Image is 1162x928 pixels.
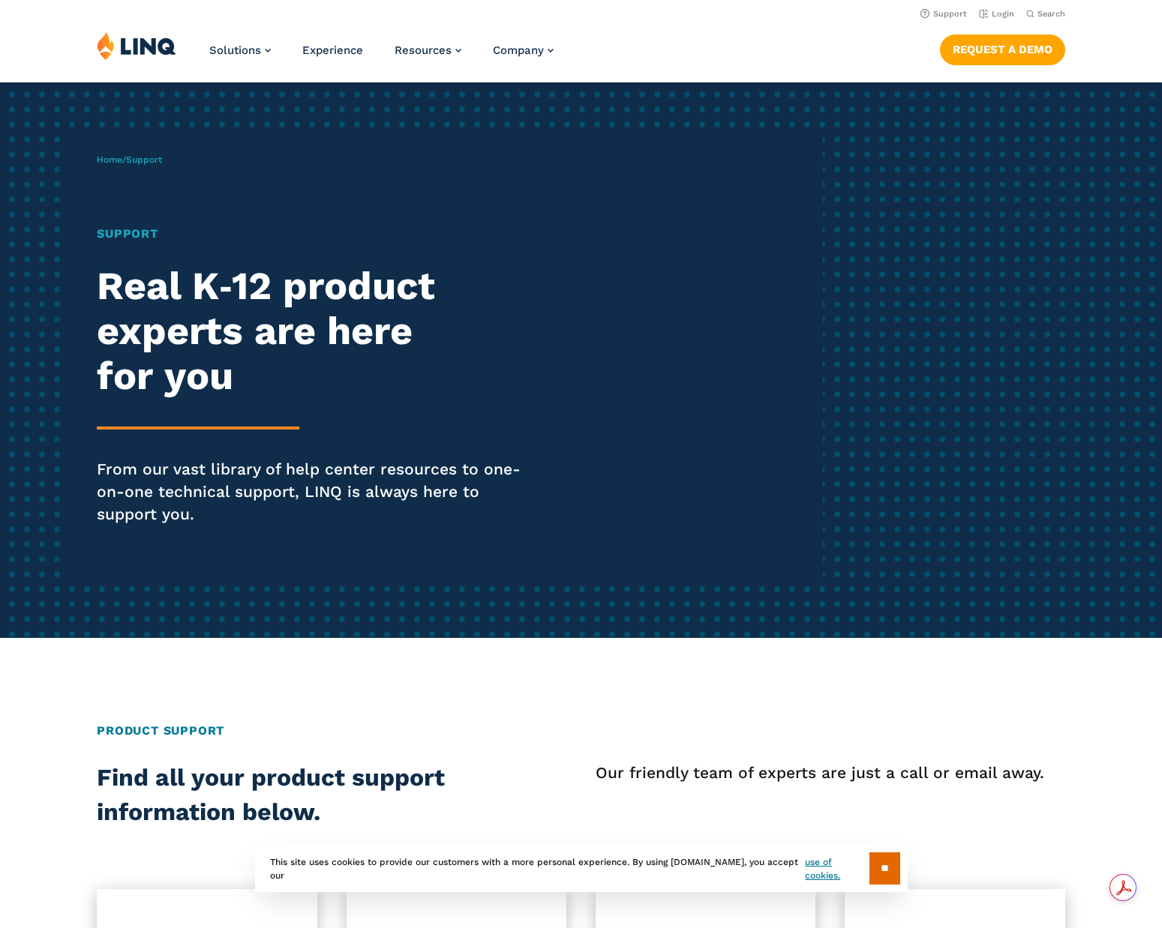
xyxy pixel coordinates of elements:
[255,845,908,892] div: This site uses cookies to provide our customers with a more personal experience. By using [DOMAIN...
[97,722,1065,740] h2: Product Support
[1026,8,1065,19] button: Open Search Bar
[302,43,363,57] a: Experience
[97,225,545,243] h1: Support
[97,154,122,165] a: Home
[209,31,554,81] nav: Primary Navigation
[209,43,271,57] a: Solutions
[493,43,554,57] a: Company
[97,458,545,525] p: From our vast library of help center resources to one-on-one technical support, LINQ is always he...
[97,154,162,165] span: /
[209,43,261,57] span: Solutions
[97,31,176,60] img: LINQ | K‑12 Software
[979,9,1014,19] a: Login
[395,43,461,57] a: Resources
[493,43,544,57] span: Company
[126,154,162,165] span: Support
[805,855,869,882] a: use of cookies.
[395,43,452,57] span: Resources
[940,31,1065,64] nav: Button Navigation
[596,761,1065,785] p: Our friendly team of experts are just a call or email away.
[97,761,483,829] h2: Find all your product support information below.
[97,264,545,398] h2: Real K‑12 product experts are here for you
[1037,9,1065,19] span: Search
[940,34,1065,64] a: Request a Demo
[920,9,967,19] a: Support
